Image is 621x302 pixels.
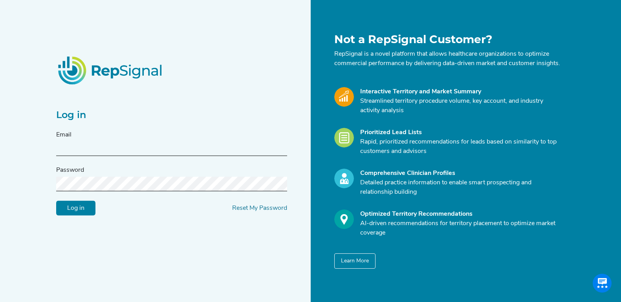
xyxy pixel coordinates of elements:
img: RepSignalLogo.20539ed3.png [48,47,173,94]
p: Streamlined territory procedure volume, key account, and industry activity analysis [360,96,561,115]
label: Email [56,130,71,140]
label: Password [56,166,84,175]
p: RepSignal is a novel platform that allows healthcare organizations to optimize commercial perform... [334,49,561,68]
div: Interactive Territory and Market Summary [360,87,561,96]
p: AI-driven recommendations for territory placement to optimize market coverage [360,219,561,238]
a: Reset My Password [232,205,287,211]
img: Leads_Icon.28e8c528.svg [334,128,354,147]
img: Profile_Icon.739e2aba.svg [334,169,354,188]
div: Optimized Territory Recommendations [360,209,561,219]
img: Market_Icon.a700a4ad.svg [334,87,354,107]
h2: Log in [56,109,287,121]
p: Detailed practice information to enable smart prospecting and relationship building [360,178,561,197]
button: Learn More [334,253,376,269]
p: Rapid, prioritized recommendations for leads based on similarity to top customers and advisors [360,137,561,156]
div: Comprehensive Clinician Profiles [360,169,561,178]
h1: Not a RepSignal Customer? [334,33,561,46]
div: Prioritized Lead Lists [360,128,561,137]
input: Log in [56,201,95,216]
img: Optimize_Icon.261f85db.svg [334,209,354,229]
